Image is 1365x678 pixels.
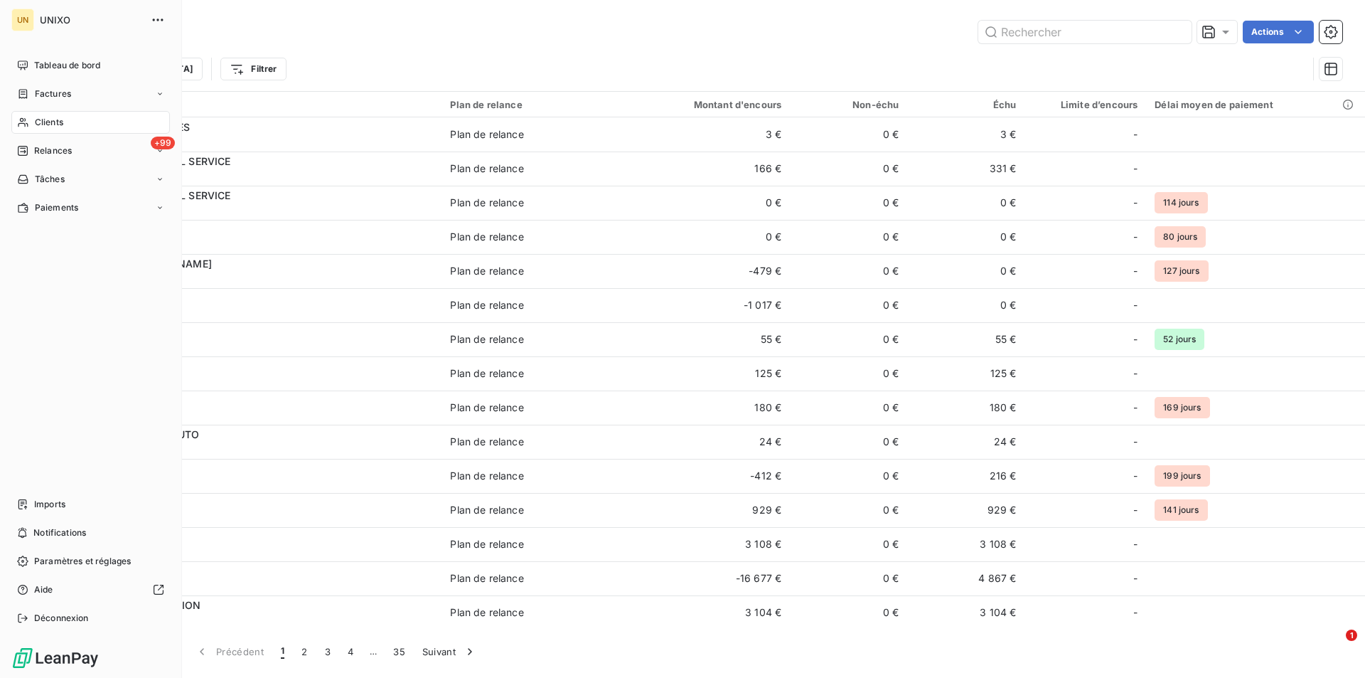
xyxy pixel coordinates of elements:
[907,117,1024,152] td: 3 €
[34,498,65,511] span: Imports
[633,220,790,254] td: 0 €
[98,510,433,524] span: 003879
[790,254,907,288] td: 0 €
[633,186,790,220] td: 0 €
[633,459,790,493] td: -412 €
[450,298,523,312] div: Plan de relance
[186,637,272,667] button: Précédent
[1133,537,1137,551] span: -
[98,442,433,456] span: 130214
[1155,499,1207,521] span: 141 jours
[633,356,790,391] td: 125 €
[790,356,907,391] td: 0 €
[450,605,523,620] div: Plan de relance
[98,203,433,217] span: 662852
[1155,397,1209,418] span: 169 jours
[907,561,1024,595] td: 4 867 €
[98,374,433,388] span: 130202
[1133,401,1137,415] span: -
[790,186,907,220] td: 0 €
[98,237,433,251] span: 130547
[1133,435,1137,449] span: -
[790,425,907,459] td: 0 €
[633,561,790,595] td: -16 677 €
[34,612,89,625] span: Déconnexion
[1133,298,1137,312] span: -
[98,408,433,422] span: 210000
[633,527,790,561] td: 3 108 €
[1155,99,1356,110] div: Délai moyen de paiement
[35,116,63,129] span: Clients
[450,469,523,483] div: Plan de relance
[633,288,790,322] td: -1 017 €
[790,322,907,356] td: 0 €
[385,637,414,667] button: 35
[907,391,1024,425] td: 180 €
[790,152,907,186] td: 0 €
[978,21,1192,43] input: Rechercher
[633,322,790,356] td: 55 €
[907,425,1024,459] td: 24 €
[790,561,907,595] td: 0 €
[907,493,1024,527] td: 929 €
[450,196,523,210] div: Plan de relance
[1243,21,1314,43] button: Actions
[633,425,790,459] td: 24 €
[151,137,175,149] span: +99
[1155,192,1207,213] span: 114 jours
[1155,465,1209,487] span: 199 jours
[1346,630,1357,641] span: 1
[450,571,523,586] div: Plan de relance
[98,339,433,354] span: 004371
[633,117,790,152] td: 3 €
[98,169,433,183] span: CLT227
[339,637,362,667] button: 4
[450,230,523,244] div: Plan de relance
[633,595,790,630] td: 3 104 €
[907,254,1024,288] td: 0 €
[450,264,523,278] div: Plan de relance
[98,578,433,593] span: 443200
[450,332,523,346] div: Plan de relance
[907,356,1024,391] td: 125 €
[1155,260,1208,282] span: 127 jours
[450,127,523,142] div: Plan de relance
[633,152,790,186] td: 166 €
[1133,127,1137,142] span: -
[916,99,1016,110] div: Échu
[293,637,316,667] button: 2
[35,173,65,186] span: Tâches
[450,435,523,449] div: Plan de relance
[790,493,907,527] td: 0 €
[641,99,781,110] div: Montant d'encours
[281,645,284,659] span: 1
[11,9,34,31] div: UN
[98,134,433,149] span: 287870
[450,503,523,517] div: Plan de relance
[1133,571,1137,586] span: -
[414,637,486,667] button: Suivant
[34,583,53,596] span: Aide
[790,391,907,425] td: 0 €
[1133,196,1137,210] span: -
[1155,226,1206,248] span: 80 jours
[98,305,433,319] span: C2B000
[1133,503,1137,517] span: -
[907,288,1024,322] td: 0 €
[98,271,433,285] span: 247070
[33,526,86,539] span: Notifications
[790,459,907,493] td: 0 €
[1133,264,1137,278] span: -
[790,288,907,322] td: 0 €
[790,220,907,254] td: 0 €
[907,152,1024,186] td: 331 €
[316,637,339,667] button: 3
[11,578,170,601] a: Aide
[798,99,899,110] div: Non-échu
[1133,469,1137,483] span: -
[790,595,907,630] td: 0 €
[362,640,385,663] span: …
[450,99,623,110] div: Plan de relance
[907,186,1024,220] td: 0 €
[633,254,790,288] td: -479 €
